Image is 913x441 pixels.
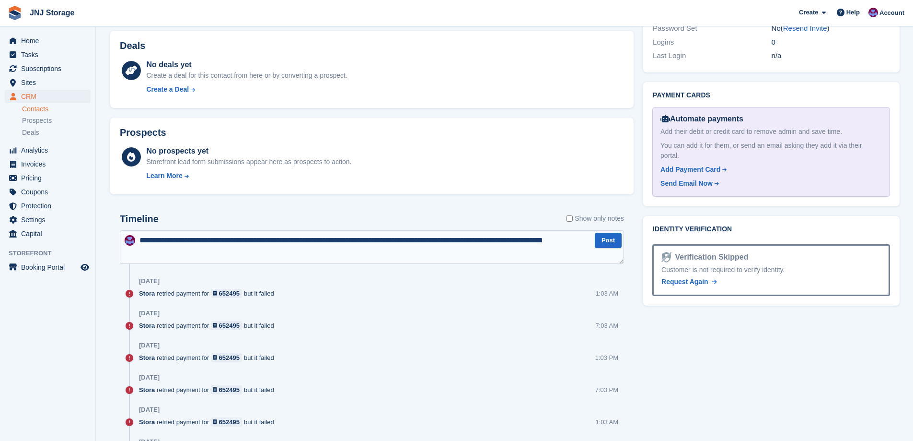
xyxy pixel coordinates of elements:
div: 0 [772,37,890,48]
span: ( ) [781,24,830,32]
span: Analytics [21,143,79,157]
a: menu [5,48,91,61]
span: Home [21,34,79,48]
a: 652495 [211,417,242,427]
div: Logins [653,37,771,48]
a: menu [5,171,91,185]
a: menu [5,34,91,48]
a: menu [5,76,91,89]
div: 7:03 AM [595,321,618,330]
a: menu [5,143,91,157]
h2: Deals [120,40,145,51]
span: Capital [21,227,79,240]
span: Help [846,8,860,17]
div: Last Login [653,50,771,61]
span: Stora [139,385,155,394]
span: Storefront [9,249,95,258]
span: Settings [21,213,79,226]
div: You can add it for them, or send an email asking they add it via their portal. [660,141,882,161]
img: Jonathan Scrase [868,8,878,17]
div: 652495 [219,321,240,330]
div: [DATE] [139,342,160,349]
a: Prospects [22,116,91,126]
div: No [772,23,890,34]
div: Customer is not required to verify identity. [661,265,881,275]
span: Coupons [21,185,79,199]
span: Prospects [22,116,52,125]
div: 1:03 AM [595,417,618,427]
div: Storefront lead form submissions appear here as prospects to action. [146,157,351,167]
div: Password Set [653,23,771,34]
span: Sites [21,76,79,89]
span: Tasks [21,48,79,61]
a: 652495 [211,385,242,394]
div: retried payment for but it failed [139,385,279,394]
span: Booking Portal [21,261,79,274]
div: n/a [772,50,890,61]
img: Identity Verification Ready [661,252,671,262]
div: Automate payments [660,113,882,125]
div: Create a deal for this contact from here or by converting a prospect. [146,71,347,81]
div: 652495 [219,289,240,298]
label: Show only notes [566,214,624,224]
div: 652495 [219,353,240,362]
a: menu [5,227,91,240]
h2: Timeline [120,214,159,225]
span: Request Again [661,278,708,286]
span: Subscriptions [21,62,79,75]
span: Account [879,8,904,18]
div: 652495 [219,385,240,394]
div: [DATE] [139,310,160,317]
div: retried payment for but it failed [139,321,279,330]
a: menu [5,185,91,199]
h2: Prospects [120,127,166,138]
span: Pricing [21,171,79,185]
span: Deals [22,128,39,137]
div: retried payment for but it failed [139,289,279,298]
div: Learn More [146,171,182,181]
a: Contacts [22,105,91,114]
div: retried payment for but it failed [139,353,279,362]
div: Create a Deal [146,84,189,95]
h2: Payment cards [653,92,890,99]
a: 652495 [211,353,242,362]
span: Invoices [21,157,79,171]
a: Add Payment Card [660,165,878,175]
img: Jonathan Scrase [125,235,135,246]
img: stora-icon-8386f47178a22dfd0bd8f6a31ec36ba5ce8667c1dd55bd0f319d3a0aa187defe.svg [8,6,22,20]
h2: Identity verification [653,226,890,233]
div: [DATE] [139,374,160,381]
a: menu [5,213,91,226]
input: Show only notes [566,214,573,224]
div: 1:03 AM [595,289,618,298]
a: Create a Deal [146,84,347,95]
span: Create [799,8,818,17]
span: Stora [139,321,155,330]
a: Preview store [79,262,91,273]
div: No deals yet [146,59,347,71]
a: menu [5,157,91,171]
a: 652495 [211,289,242,298]
div: No prospects yet [146,145,351,157]
div: Verification Skipped [671,251,749,263]
a: menu [5,261,91,274]
a: menu [5,62,91,75]
div: retried payment for but it failed [139,417,279,427]
a: Resend Invite [783,24,827,32]
div: 652495 [219,417,240,427]
div: [DATE] [139,406,160,414]
div: [DATE] [139,277,160,285]
a: Deals [22,128,91,138]
a: Request Again [661,277,717,287]
a: JNJ Storage [26,5,78,21]
div: Send Email Now [660,179,713,189]
a: Learn More [146,171,351,181]
span: Stora [139,289,155,298]
span: Protection [21,199,79,213]
div: 7:03 PM [595,385,618,394]
span: CRM [21,90,79,103]
a: menu [5,199,91,213]
div: 1:03 PM [595,353,618,362]
a: 652495 [211,321,242,330]
span: Stora [139,353,155,362]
